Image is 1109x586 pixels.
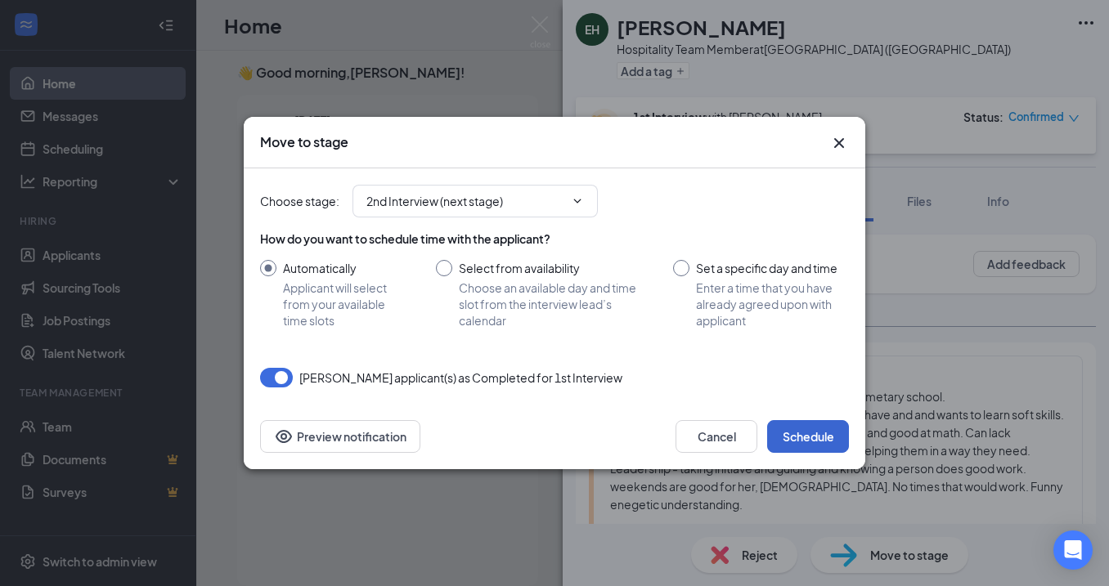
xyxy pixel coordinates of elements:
[260,420,420,453] button: Preview notificationEye
[274,427,294,446] svg: Eye
[299,368,622,387] span: [PERSON_NAME] applicant(s) as Completed for 1st Interview
[260,133,348,151] h3: Move to stage
[829,133,849,153] svg: Cross
[676,420,757,453] button: Cancel
[260,192,339,210] span: Choose stage :
[829,133,849,153] button: Close
[260,230,849,247] div: How do you want to schedule time with the applicant?
[1053,530,1093,570] div: Open Intercom Messenger
[571,195,584,208] svg: ChevronDown
[767,420,849,453] button: Schedule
